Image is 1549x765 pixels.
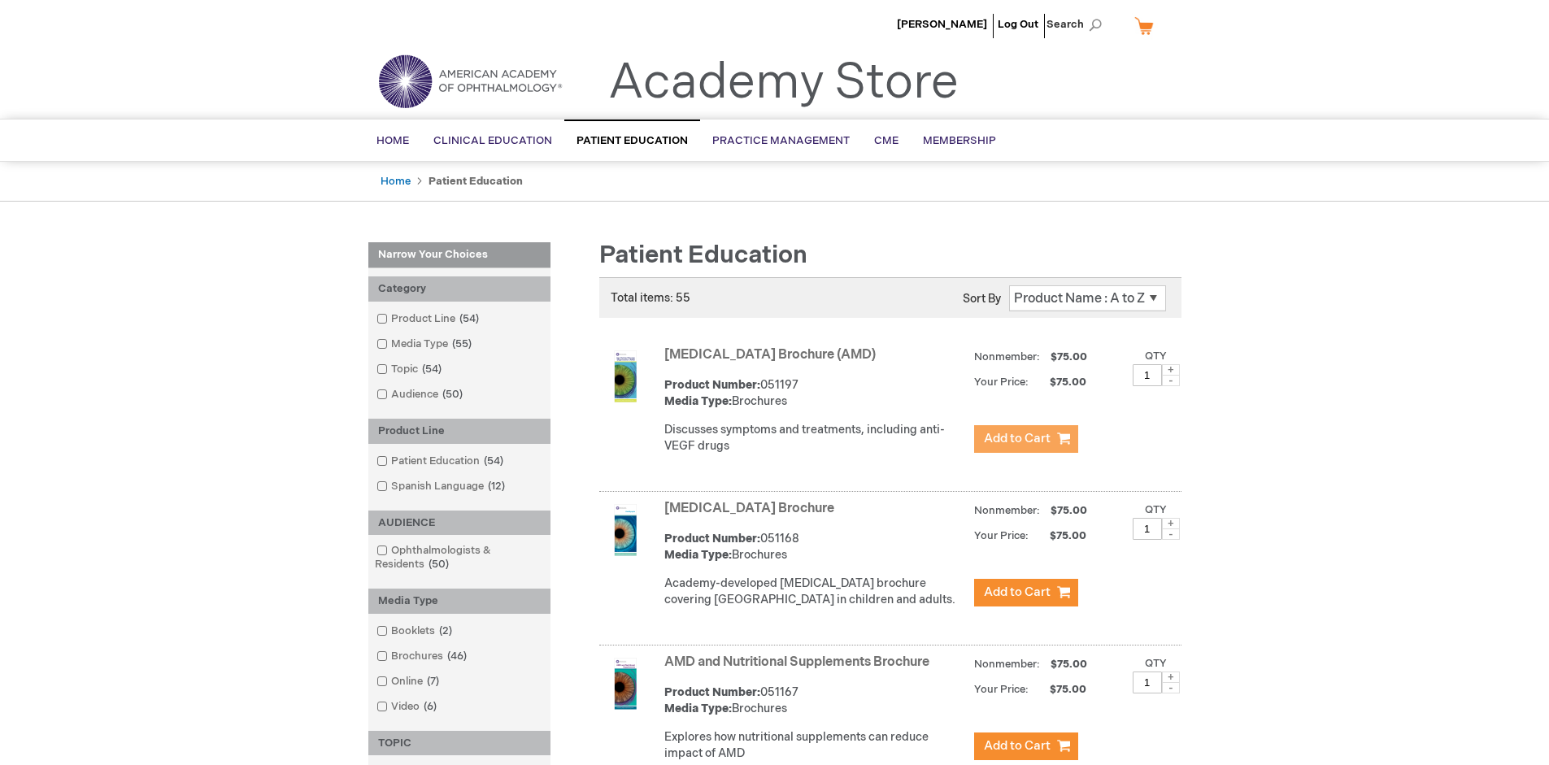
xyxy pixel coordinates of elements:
span: 54 [455,312,483,325]
span: 54 [480,454,507,467]
span: Practice Management [712,134,850,147]
span: Patient Education [577,134,688,147]
span: 54 [418,363,446,376]
span: Add to Cart [984,738,1051,754]
span: Add to Cart [984,431,1051,446]
span: $75.00 [1048,350,1090,363]
a: Video6 [372,699,443,715]
span: $75.00 [1031,683,1089,696]
strong: Media Type: [664,394,732,408]
button: Add to Cart [974,732,1078,760]
div: 051197 Brochures [664,377,966,410]
strong: Nonmember: [974,347,1040,367]
span: Patient Education [599,241,807,270]
label: Qty [1145,503,1167,516]
input: Qty [1133,518,1162,540]
span: $75.00 [1048,504,1090,517]
img: AMD and Nutritional Supplements Brochure [599,658,651,710]
span: Clinical Education [433,134,552,147]
a: [MEDICAL_DATA] Brochure [664,501,834,516]
span: $75.00 [1048,658,1090,671]
a: Spanish Language12 [372,479,511,494]
label: Qty [1145,350,1167,363]
span: Search [1046,8,1108,41]
a: [PERSON_NAME] [897,18,987,31]
strong: Nonmember: [974,654,1040,675]
a: Booklets2 [372,624,459,639]
a: Patient Education54 [372,454,510,469]
img: Age-Related Macular Degeneration Brochure (AMD) [599,350,651,402]
strong: Your Price: [974,529,1029,542]
div: TOPIC [368,731,550,756]
span: 46 [443,650,471,663]
span: 6 [420,700,441,713]
span: Total items: 55 [611,291,690,305]
strong: Media Type: [664,702,732,715]
span: 50 [438,388,467,401]
a: [MEDICAL_DATA] Brochure (AMD) [664,347,876,363]
button: Add to Cart [974,579,1078,606]
strong: Product Number: [664,532,760,545]
a: Topic54 [372,362,448,377]
strong: Product Number: [664,378,760,392]
input: Qty [1133,364,1162,386]
span: $75.00 [1031,376,1089,389]
button: Add to Cart [974,425,1078,453]
a: AMD and Nutritional Supplements Brochure [664,654,929,670]
label: Sort By [963,292,1001,306]
span: Add to Cart [984,585,1051,600]
div: Product Line [368,419,550,444]
span: 50 [424,558,453,571]
strong: Nonmember: [974,501,1040,521]
p: Explores how nutritional supplements can reduce impact of AMD [664,729,966,762]
a: Academy Store [608,54,959,112]
span: 55 [448,337,476,350]
span: 2 [435,624,456,637]
span: 12 [484,480,509,493]
a: Media Type55 [372,337,478,352]
strong: Your Price: [974,683,1029,696]
input: Qty [1133,672,1162,693]
a: Audience50 [372,387,469,402]
a: Ophthalmologists & Residents50 [372,543,546,572]
strong: Product Number: [664,685,760,699]
a: Brochures46 [372,649,473,664]
span: $75.00 [1031,529,1089,542]
a: Log Out [998,18,1038,31]
div: 051167 Brochures [664,685,966,717]
a: Online7 [372,674,446,689]
span: CME [874,134,899,147]
span: Home [376,134,409,147]
div: AUDIENCE [368,511,550,536]
strong: Patient Education [429,175,523,188]
div: Category [368,276,550,302]
strong: Media Type: [664,548,732,562]
a: Product Line54 [372,311,485,327]
div: Media Type [368,589,550,614]
div: 051168 Brochures [664,531,966,563]
strong: Your Price: [974,376,1029,389]
p: Discusses symptoms and treatments, including anti-VEGF drugs [664,422,966,454]
label: Qty [1145,657,1167,670]
p: Academy-developed [MEDICAL_DATA] brochure covering [GEOGRAPHIC_DATA] in children and adults. [664,576,966,608]
img: Amblyopia Brochure [599,504,651,556]
a: Home [381,175,411,188]
span: Membership [923,134,996,147]
strong: Narrow Your Choices [368,242,550,268]
span: 7 [423,675,443,688]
